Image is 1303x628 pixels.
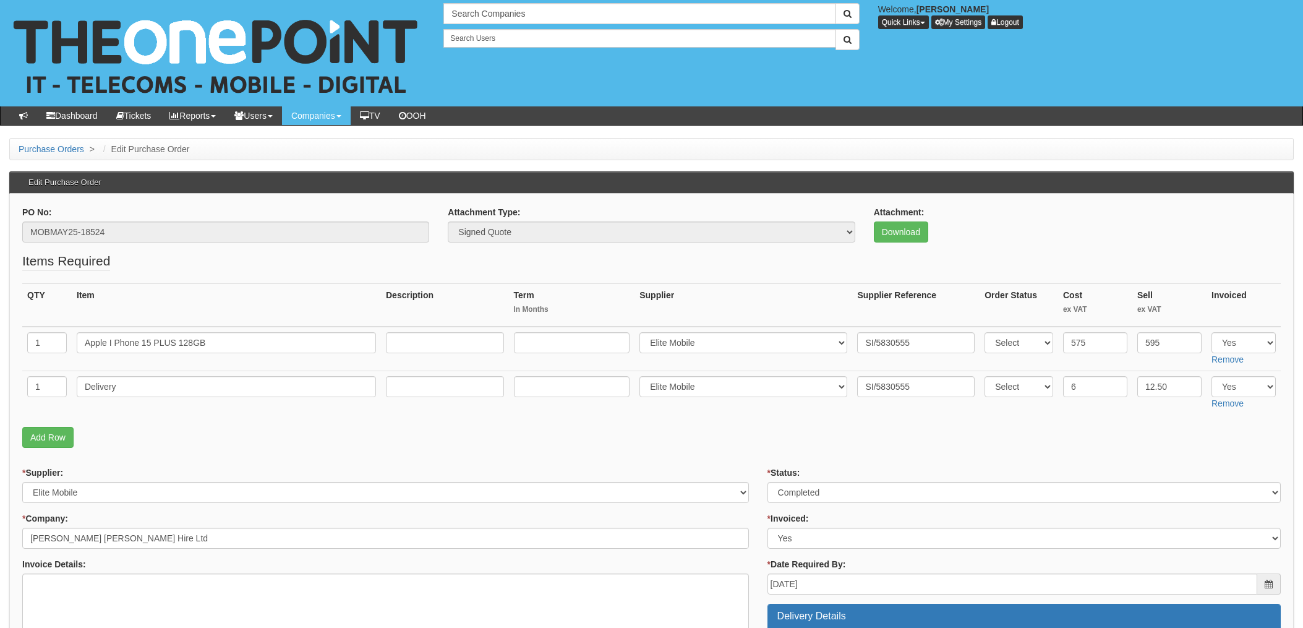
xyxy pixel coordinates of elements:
[874,222,928,243] a: Download
[514,304,630,315] small: In Months
[443,3,835,24] input: Search Companies
[767,558,846,570] label: Date Required By:
[1137,304,1202,315] small: ex VAT
[22,558,86,570] label: Invoice Details:
[37,106,107,125] a: Dashboard
[87,144,98,154] span: >
[878,15,929,29] button: Quick Links
[869,3,1303,29] div: Welcome,
[282,106,351,125] a: Companies
[22,512,68,525] label: Company:
[72,284,381,327] th: Item
[852,284,980,327] th: Supplier Reference
[107,106,161,125] a: Tickets
[767,512,809,525] label: Invoiced:
[22,467,63,479] label: Supplier:
[509,284,635,327] th: Term
[988,15,1023,29] a: Logout
[1211,355,1244,364] a: Remove
[22,427,74,448] a: Add Row
[634,284,852,327] th: Supplier
[874,206,925,218] label: Attachment:
[22,284,72,327] th: QTY
[448,206,520,218] label: Attachment Type:
[1211,398,1244,408] a: Remove
[225,106,282,125] a: Users
[160,106,225,125] a: Reports
[381,284,509,327] th: Description
[1058,284,1132,327] th: Cost
[19,144,84,154] a: Purchase Orders
[22,172,108,193] h3: Edit Purchase Order
[443,29,835,48] input: Search Users
[390,106,435,125] a: OOH
[777,611,1271,622] h3: Delivery Details
[1132,284,1207,327] th: Sell
[22,206,51,218] label: PO No:
[980,284,1058,327] th: Order Status
[931,15,986,29] a: My Settings
[767,467,800,479] label: Status:
[916,4,989,14] b: [PERSON_NAME]
[351,106,390,125] a: TV
[22,252,110,271] legend: Items Required
[1207,284,1281,327] th: Invoiced
[1063,304,1127,315] small: ex VAT
[100,143,190,155] li: Edit Purchase Order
